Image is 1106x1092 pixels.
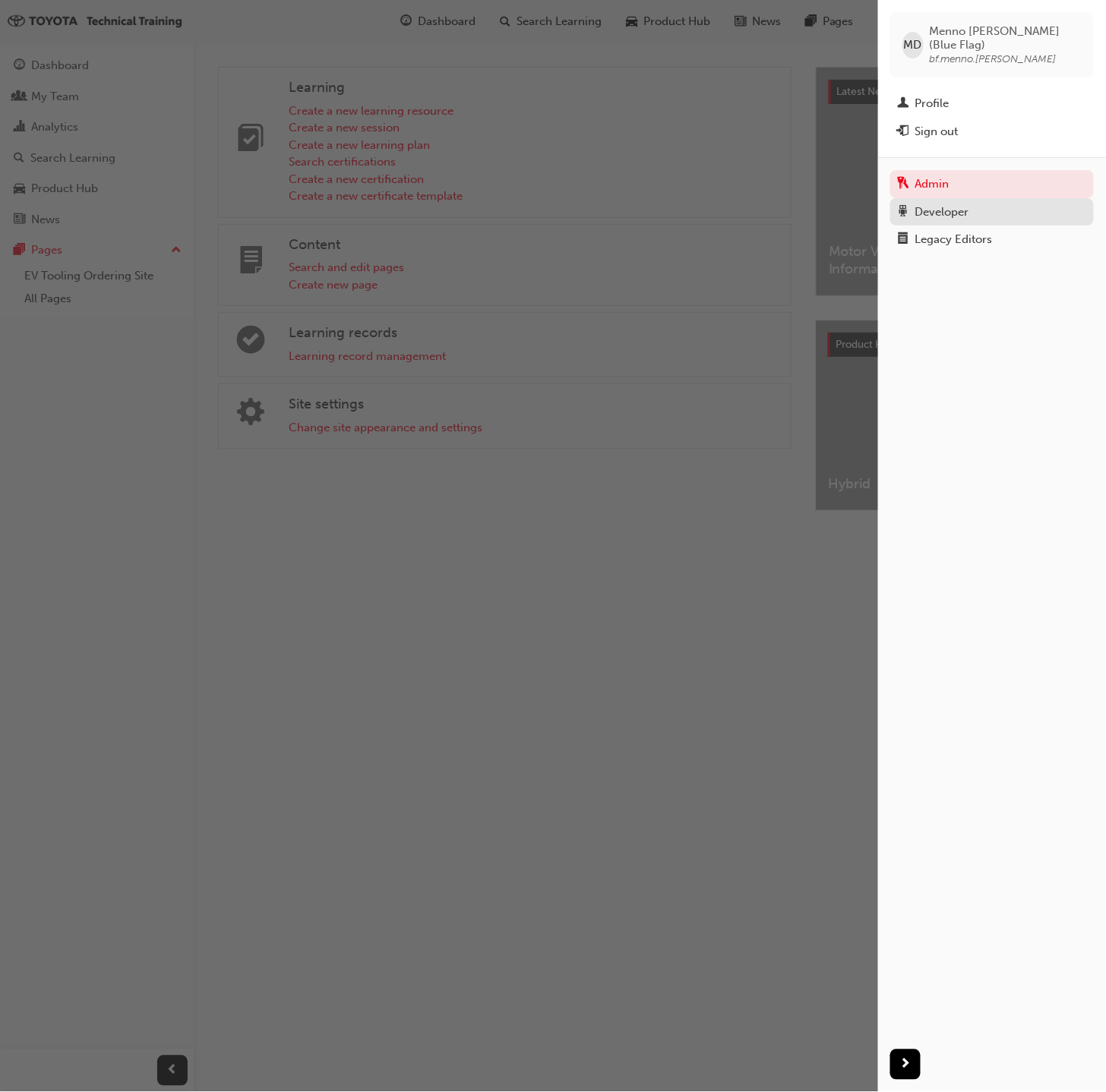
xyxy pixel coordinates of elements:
a: Legacy Editors [890,226,1094,254]
span: bf.menno.[PERSON_NAME] [930,52,1057,65]
span: man-icon [898,97,909,111]
a: Profile [890,90,1094,118]
div: Developer [915,204,969,221]
span: notepad-icon [898,233,909,247]
span: robot-icon [898,206,909,219]
span: exit-icon [898,125,909,139]
span: keys-icon [898,178,909,191]
button: Sign out [890,118,1094,146]
div: Profile [915,95,950,112]
a: Admin [890,170,1094,198]
span: MD [904,36,922,54]
div: Sign out [915,123,959,140]
div: Legacy Editors [915,231,993,248]
span: next-icon [900,1056,912,1075]
a: Developer [890,198,1094,226]
span: Menno [PERSON_NAME] (Blue Flag) [930,24,1082,52]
